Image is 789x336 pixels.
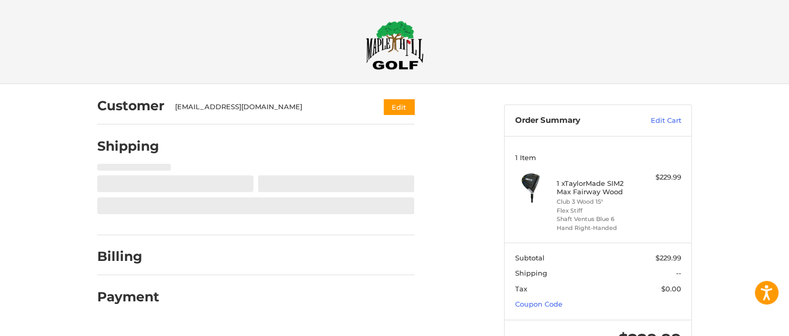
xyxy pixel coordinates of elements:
[97,98,165,114] h2: Customer
[97,138,159,154] h2: Shipping
[557,206,637,215] li: Flex Stiff
[97,248,159,265] h2: Billing
[515,115,628,126] h3: Order Summary
[515,153,681,162] h3: 1 Item
[175,102,364,112] div: [EMAIL_ADDRESS][DOMAIN_NAME]
[655,254,681,262] span: $229.99
[557,215,637,224] li: Shaft Ventus Blue 6
[661,285,681,293] span: $0.00
[366,20,424,70] img: Maple Hill Golf
[557,179,637,196] h4: 1 x TaylorMade SIM2 Max Fairway Wood
[97,289,159,305] h2: Payment
[384,99,414,114] button: Edit
[557,197,637,206] li: Club 3 Wood 15°
[557,224,637,233] li: Hand Right-Handed
[515,269,547,277] span: Shipping
[640,172,681,183] div: $229.99
[515,300,562,308] a: Coupon Code
[515,254,545,262] span: Subtotal
[515,285,527,293] span: Tax
[676,269,681,277] span: --
[628,115,681,126] a: Edit Cart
